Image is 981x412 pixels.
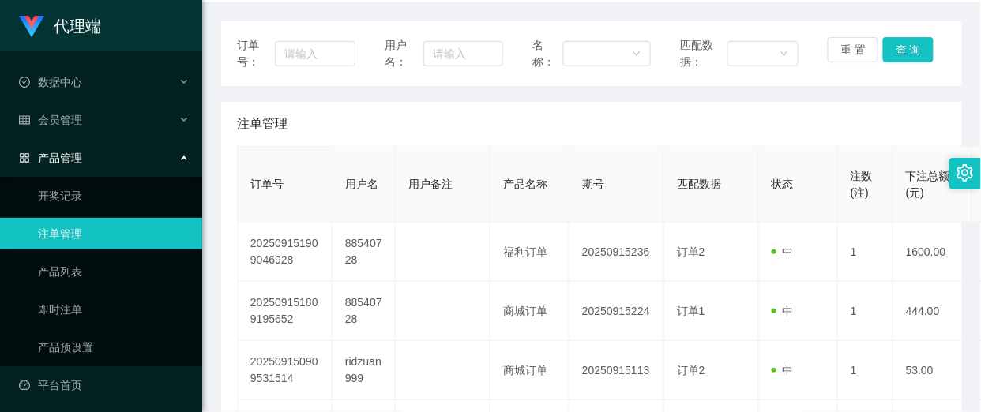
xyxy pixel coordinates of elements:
span: 订单号 [250,178,284,190]
td: 1 [838,223,893,282]
td: 商城订单 [490,282,569,341]
a: 代理端 [19,19,101,32]
a: 注单管理 [38,218,190,249]
a: 图标: dashboard平台首页 [19,369,190,401]
td: 88540728 [333,282,396,341]
span: 用户备注 [408,178,453,190]
img: logo.9652507e.png [19,16,44,38]
span: 名称： [532,37,563,70]
input: 请输入 [423,41,503,66]
a: 即时注单 [38,294,190,325]
i: 图标: appstore-o [19,152,30,163]
span: 产品名称 [503,178,547,190]
td: 福利订单 [490,223,569,282]
td: ridzuan999 [333,341,396,400]
td: 1 [838,341,893,400]
i: 图标: table [19,114,30,125]
span: 中 [772,245,794,258]
td: 商城订单 [490,341,569,400]
td: 202509151909046928 [238,223,333,282]
td: 20250915224 [569,282,664,341]
a: 产品列表 [38,256,190,287]
span: 匹配数据 [677,178,721,190]
span: 下注总额(元) [906,170,950,199]
td: 202509150909531514 [238,341,333,400]
a: 产品预设置 [38,331,190,363]
span: 订单2 [677,245,705,258]
h1: 代理端 [54,1,101,51]
td: 20250915113 [569,341,664,400]
span: 订单1 [677,305,705,317]
span: 注数(注) [851,170,873,199]
span: 订单号： [237,37,275,70]
i: 图标: check-circle-o [19,77,30,88]
span: 状态 [772,178,794,190]
td: 20250915236 [569,223,664,282]
td: 444.00 [893,282,972,341]
span: 匹配数据： [680,37,727,70]
i: 图标: down [632,49,641,60]
button: 查 询 [883,37,934,62]
button: 重 置 [828,37,878,62]
span: 用户名： [385,37,423,70]
td: 53.00 [893,341,972,400]
span: 中 [772,364,794,376]
span: 用户名 [345,178,378,190]
i: 图标: setting [957,164,974,182]
span: 期号 [582,178,604,190]
td: 1600.00 [893,223,972,282]
span: 注单管理 [237,114,288,133]
span: 数据中心 [19,76,82,88]
span: 产品管理 [19,152,82,164]
a: 开奖记录 [38,180,190,212]
td: 202509151809195652 [238,282,333,341]
span: 会员管理 [19,114,82,126]
input: 请输入 [275,41,355,66]
span: 中 [772,305,794,317]
td: 1 [838,282,893,341]
td: 88540728 [333,223,396,282]
span: 订单2 [677,364,705,376]
i: 图标: down [780,49,789,60]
